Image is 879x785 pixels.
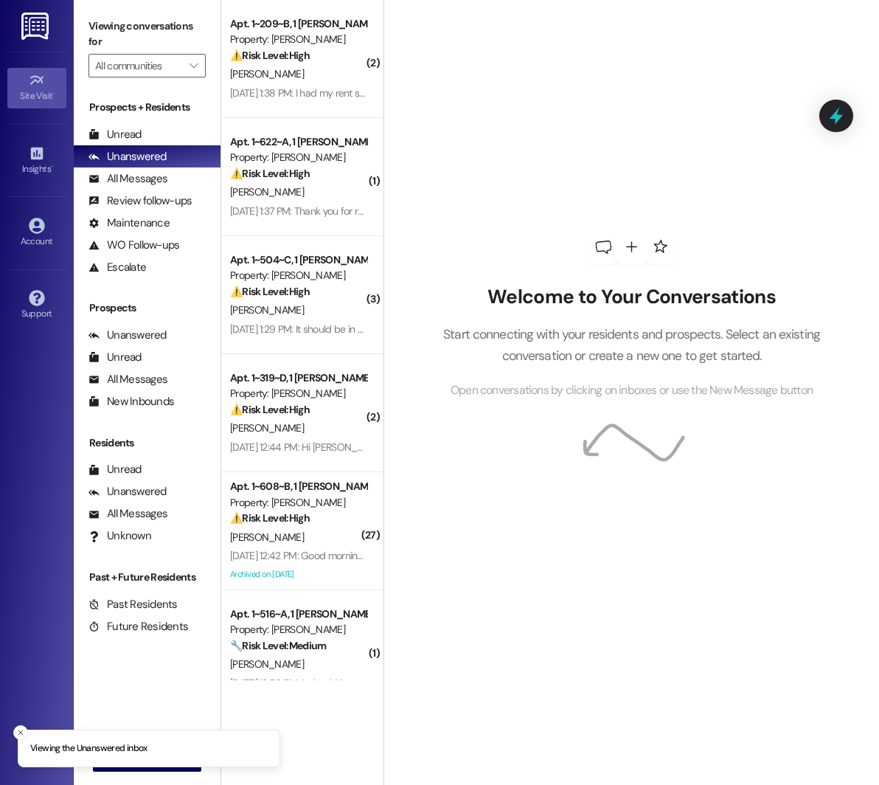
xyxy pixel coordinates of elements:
strong: ⚠️ Risk Level: High [230,511,310,525]
div: Unanswered [88,149,167,165]
span: [PERSON_NAME] [230,185,304,198]
div: All Messages [88,372,167,387]
div: Unknown [88,528,151,544]
div: Unanswered [88,328,167,343]
div: Future Residents [88,619,188,634]
strong: ⚠️ Risk Level: High [230,167,310,180]
a: Support [7,286,66,325]
a: Account [7,213,66,253]
div: Prospects [74,300,220,316]
label: Viewing conversations for [88,15,206,54]
div: Past Residents [88,597,178,612]
div: Apt. 1~209~B, 1 [PERSON_NAME] [230,16,366,32]
div: Residents [74,435,220,451]
span: • [53,89,55,99]
span: [PERSON_NAME] [230,67,304,80]
a: Site Visit • [7,68,66,108]
div: Property: [PERSON_NAME] [230,622,366,637]
span: • [51,162,53,172]
a: Insights • [7,141,66,181]
div: [DATE] 1:38 PM: I had my rent set on auto pay last year. Did something change with the new year? [230,86,644,100]
div: New Inbounds [88,394,174,409]
div: Unread [88,350,142,365]
span: [PERSON_NAME] [230,303,304,317]
span: [PERSON_NAME] [230,421,304,435]
div: WO Follow-ups [88,238,179,253]
div: Apt. 1~516~A, 1 [PERSON_NAME] [230,606,366,622]
div: Apt. 1~319~D, 1 [PERSON_NAME] [230,370,366,386]
div: Unread [88,462,142,477]
span: [PERSON_NAME] [230,657,304,671]
p: Start connecting with your residents and prospects. Select an existing conversation or create a n... [421,324,843,366]
div: [DATE] 12:44 PM: Hi [PERSON_NAME], did my rent not get paid for this month? [230,440,561,454]
div: Property: [PERSON_NAME] [230,32,366,47]
strong: ⚠️ Risk Level: High [230,49,310,62]
div: Apt. 1~622~A, 1 [PERSON_NAME] [230,134,366,150]
div: [DATE] 12:56 PM: It should be paid [230,677,373,690]
div: Maintenance [88,215,170,231]
div: Property: [PERSON_NAME] [230,386,366,401]
span: Open conversations by clicking on inboxes or use the New Message button [451,381,813,400]
h2: Welcome to Your Conversations [421,286,843,309]
div: Unanswered [88,484,167,499]
div: All Messages [88,171,167,187]
div: [DATE] 12:42 PM: Good morning. I put the rent in the payment box [DATE][DATE]. [230,549,566,562]
button: Close toast [13,725,28,740]
div: Property: [PERSON_NAME] [230,495,366,511]
div: Apt. 1~504~C, 1 [PERSON_NAME] [230,252,366,268]
input: All communities [95,54,182,77]
strong: ⚠️ Risk Level: High [230,285,310,298]
span: [PERSON_NAME] [230,530,304,544]
p: Viewing the Unanswered inbox [30,742,147,755]
div: All Messages [88,506,167,522]
div: Property: [PERSON_NAME] [230,268,366,283]
div: Past + Future Residents [74,570,220,585]
div: [DATE] 1:29 PM: It should be in an envelope in the rent slot, can you let me know if you still ha... [230,322,690,336]
div: Prospects + Residents [74,100,220,115]
img: ResiDesk Logo [21,13,52,40]
div: Property: [PERSON_NAME] [230,150,366,165]
div: Archived on [DATE] [229,565,368,584]
div: Apt. 1~608~B, 1 [PERSON_NAME] [230,479,366,494]
div: Escalate [88,260,146,275]
strong: ⚠️ Risk Level: High [230,403,310,416]
i:  [190,60,198,72]
strong: 🔧 Risk Level: Medium [230,639,326,652]
div: Unread [88,127,142,142]
div: Review follow-ups [88,193,192,209]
